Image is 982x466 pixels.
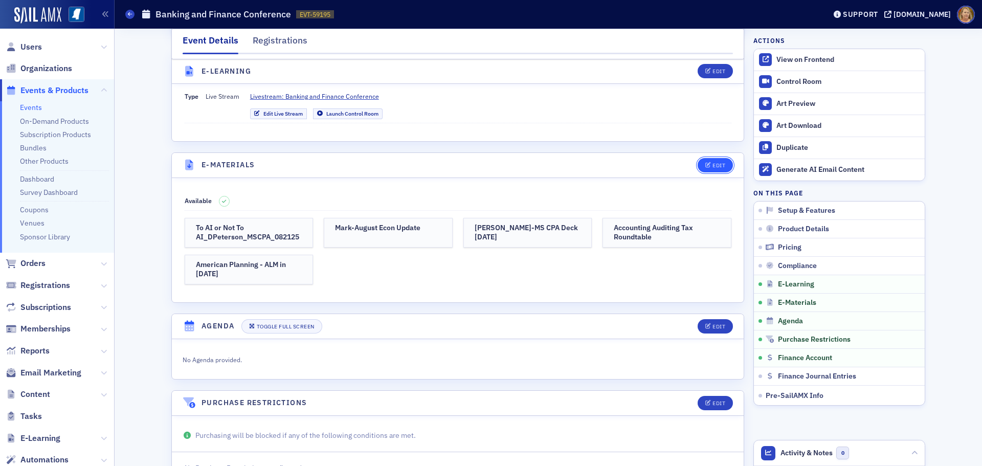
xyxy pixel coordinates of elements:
span: Agenda [778,317,803,326]
a: Automations [6,454,69,465]
a: E-Learning [6,433,60,444]
div: Edit [712,69,725,75]
button: Toggle Full Screen [241,319,322,334]
a: To AI or Not To AI_DPeterson_MSCPA_082125 [185,218,314,248]
span: Finance Account [778,353,832,363]
span: Live Stream [206,92,239,119]
div: Toggle Full Screen [257,324,315,329]
span: Type [185,92,198,100]
a: Accounting Auditing Tax Roundtable [602,218,731,248]
span: Purchase Restrictions [778,335,851,344]
a: Orders [6,258,46,269]
div: Edit [712,324,725,329]
div: Art Preview [776,99,920,108]
span: E-Learning [20,433,60,444]
a: On-Demand Products [20,117,89,126]
span: Events & Products [20,85,88,96]
div: Registrations [253,34,307,53]
div: Edit [712,163,725,168]
a: Reports [6,345,50,357]
span: Product Details [778,225,829,234]
h3: To AI or Not To AI_DPeterson_MSCPA_082125 [196,224,302,241]
a: Subscription Products [20,130,91,139]
a: American Planning - ALM in [DATE] [185,255,314,284]
h4: Agenda [202,321,234,331]
h4: On this page [753,188,925,197]
button: [DOMAIN_NAME] [884,11,954,18]
span: Content [20,389,50,400]
a: Art Download [754,115,925,137]
div: Generate AI Email Content [776,165,920,174]
a: Events & Products [6,85,88,96]
span: E-Learning [778,280,814,289]
span: Memberships [20,323,71,335]
a: Edit Live Stream [250,108,307,119]
a: Venues [20,218,44,228]
h1: Banking and Finance Conference [155,8,291,20]
span: Email Marketing [20,367,81,379]
a: Memberships [6,323,71,335]
a: Email Marketing [6,367,81,379]
span: Compliance [778,261,817,271]
button: Edit [698,396,733,410]
span: Pricing [778,243,801,252]
a: Art Preview [754,93,925,115]
a: View on Frontend [754,49,925,71]
h4: Actions [753,36,785,45]
div: Support [843,10,878,19]
a: Sponsor Library [20,232,70,241]
span: Organizations [20,63,72,74]
button: Duplicate [754,137,925,159]
a: [PERSON_NAME]-MS CPA Deck [DATE] [463,218,592,248]
span: Users [20,41,42,53]
a: Registrations [6,280,70,291]
a: View Homepage [61,7,84,24]
div: Edit [712,401,725,406]
button: Edit [698,319,733,334]
h3: Mark-August Econ Update [335,224,441,233]
div: View on Frontend [776,55,920,64]
h4: Purchase Restrictions [202,397,307,408]
span: Subscriptions [20,302,71,313]
a: Mark-August Econ Update [324,218,453,248]
h4: E-Learning [202,66,251,77]
h3: American Planning - ALM in [DATE] [196,260,302,278]
div: No Agenda provided. [183,353,526,365]
span: Livestream: Banking and Finance Conference [250,92,379,101]
a: Coupons [20,205,49,214]
p: Purchasing will be blocked if any of the following conditions are met. [183,430,733,441]
a: Dashboard [20,174,54,184]
span: Available [185,196,212,205]
span: 0 [836,447,849,459]
a: Bundles [20,143,47,152]
a: Launch Control Room [313,108,383,119]
h4: E-Materials [202,160,255,170]
span: Profile [957,6,975,24]
a: Content [6,389,50,400]
a: Other Products [20,157,69,166]
a: Events [20,103,42,112]
span: Automations [20,454,69,465]
div: Duplicate [776,143,920,152]
span: Setup & Features [778,206,835,215]
span: EVT-59195 [300,10,330,19]
span: Reports [20,345,50,357]
span: Registrations [20,280,70,291]
a: Users [6,41,42,53]
div: [DOMAIN_NAME] [894,10,951,19]
button: Edit [698,158,733,172]
div: Control Room [776,77,920,86]
a: Survey Dashboard [20,188,78,197]
img: SailAMX [69,7,84,23]
div: Art Download [776,121,920,130]
a: Control Room [754,71,925,93]
span: Tasks [20,411,42,422]
button: Generate AI Email Content [754,159,925,181]
a: Livestream: Banking and Finance Conference [250,92,387,101]
span: Finance Journal Entries [778,372,856,381]
a: Organizations [6,63,72,74]
span: E-Materials [778,298,816,307]
span: Orders [20,258,46,269]
button: Edit [698,64,733,79]
a: Tasks [6,411,42,422]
